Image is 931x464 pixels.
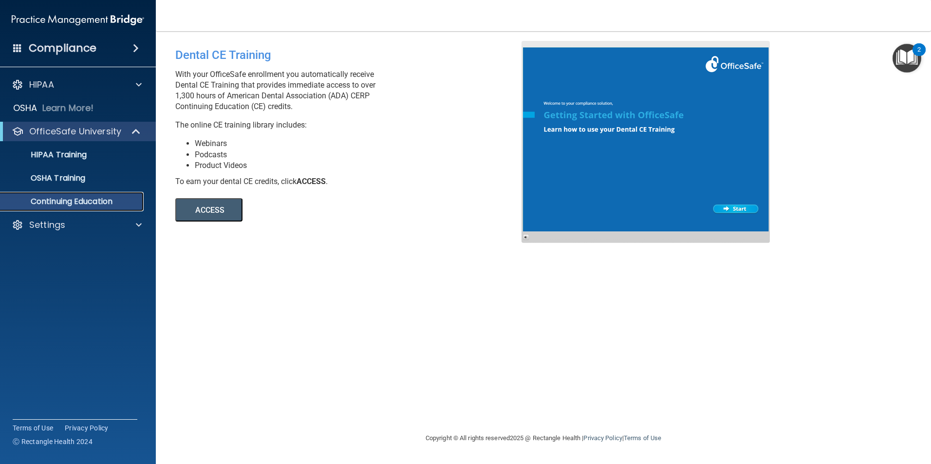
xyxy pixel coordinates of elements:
a: OfficeSafe University [12,126,141,137]
li: Podcasts [195,149,529,160]
button: Open Resource Center, 2 new notifications [893,44,921,73]
a: Terms of Use [624,434,661,442]
a: ACCESS [175,207,442,214]
div: Dental CE Training [175,41,529,69]
div: To earn your dental CE credits, click . [175,176,529,187]
b: ACCESS [297,177,326,186]
a: Terms of Use [13,423,53,433]
p: Learn More! [42,102,94,114]
p: HIPAA Training [6,150,87,160]
div: Copyright © All rights reserved 2025 @ Rectangle Health | | [366,423,721,454]
a: Settings [12,219,142,231]
p: OSHA Training [6,173,85,183]
p: OfficeSafe University [29,126,121,137]
p: With your OfficeSafe enrollment you automatically receive Dental CE Training that provides immedi... [175,69,529,112]
p: OSHA [13,102,37,114]
li: Product Videos [195,160,529,171]
div: 2 [917,50,921,62]
a: HIPAA [12,79,142,91]
p: The online CE training library includes: [175,120,529,130]
p: Continuing Education [6,197,139,206]
li: Webinars [195,138,529,149]
a: Privacy Policy [583,434,622,442]
h4: Compliance [29,41,96,55]
span: Ⓒ Rectangle Health 2024 [13,437,93,446]
img: PMB logo [12,10,144,30]
p: HIPAA [29,79,54,91]
button: ACCESS [175,198,242,222]
a: Privacy Policy [65,423,109,433]
p: Settings [29,219,65,231]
